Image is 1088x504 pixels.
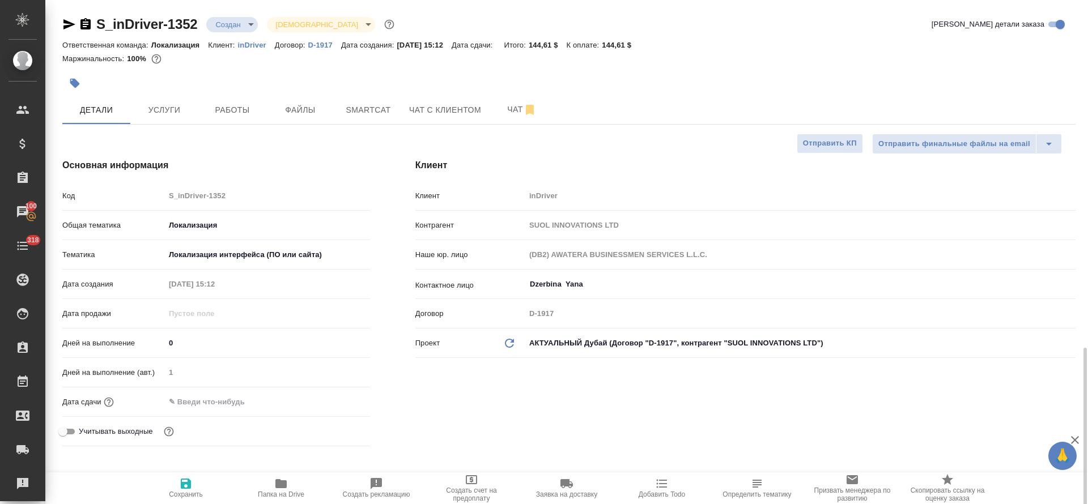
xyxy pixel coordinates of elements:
[62,220,165,231] p: Общая тематика
[208,41,237,49] p: Клиент:
[1069,283,1072,285] button: Open
[138,472,233,504] button: Сохранить
[101,395,116,409] button: Если добавить услуги и заполнить их объемом, то дата рассчитается автоматически
[1053,444,1072,468] span: 🙏
[308,41,341,49] p: D-1917
[233,472,329,504] button: Папка на Drive
[137,103,192,117] span: Услуги
[308,40,341,49] a: D-1917
[165,305,264,322] input: Пустое поле
[79,426,153,437] span: Учитывать выходные
[79,18,92,31] button: Скопировать ссылку
[165,364,370,381] input: Пустое поле
[62,159,370,172] h4: Основная информация
[805,472,900,504] button: Призвать менеджера по развитию
[709,472,805,504] button: Определить тематику
[62,279,165,290] p: Дата создания
[872,134,1036,154] button: Отправить финальные файлы на email
[62,190,165,202] p: Код
[602,41,640,49] p: 144,61 $
[62,338,165,349] p: Дней на выполнение
[811,486,893,502] span: Призвать менеджера по развитию
[415,338,440,349] p: Проект
[127,54,149,63] p: 100%
[212,20,244,29] button: Создан
[62,308,165,319] p: Дата продажи
[525,217,1076,233] input: Пустое поле
[275,41,308,49] p: Договор:
[932,19,1044,30] span: [PERSON_NAME] детали заказа
[525,305,1076,322] input: Пустое поле
[415,280,525,291] p: Контактное лицо
[397,41,452,49] p: [DATE] 15:12
[452,41,495,49] p: Дата сдачи:
[62,41,151,49] p: Ответственная команда:
[62,396,101,408] p: Дата сдачи
[803,137,857,150] span: Отправить КП
[525,187,1076,204] input: Пустое поле
[62,71,87,96] button: Добавить тэг
[424,472,519,504] button: Создать счет на предоплату
[161,424,176,439] button: Выбери, если сб и вс нужно считать рабочими днями для выполнения заказа.
[872,134,1062,154] div: split button
[900,472,995,504] button: Скопировать ссылку на оценку заказа
[525,246,1076,263] input: Пустое поле
[415,249,525,260] p: Наше юр. лицо
[62,367,165,378] p: Дней на выполнение (авт.)
[3,198,42,226] a: 100
[341,41,397,49] p: Дата создания:
[614,472,709,504] button: Добавить Todo
[382,17,397,32] button: Доп статусы указывают на важность/срочность заказа
[267,17,375,32] div: Создан
[415,308,525,319] p: Договор
[722,490,791,498] span: Определить тематику
[151,41,209,49] p: Локализация
[504,41,528,49] p: Итого:
[341,103,396,117] span: Smartcat
[238,40,275,49] a: inDriver
[343,490,410,498] span: Создать рекламацию
[639,490,685,498] span: Добавить Todo
[797,134,863,153] button: Отправить КП
[169,490,203,498] span: Сохранить
[495,102,549,117] span: Чат
[907,486,988,502] span: Скопировать ссылку на оценку заказа
[62,54,127,63] p: Маржинальность:
[415,190,525,202] p: Клиент
[206,17,257,32] div: Создан
[205,103,260,117] span: Работы
[258,490,304,498] span: Папка на Drive
[415,220,525,231] p: Контрагент
[3,232,42,260] a: 318
[165,187,370,204] input: Пустое поле
[525,334,1076,353] div: АКТУАЛЬНЫЙ Дубай (Договор "D-1917", контрагент "SUOL INNOVATIONS LTD")
[273,20,362,29] button: [DEMOGRAPHIC_DATA]
[273,103,328,117] span: Файлы
[329,472,424,504] button: Создать рекламацию
[19,200,44,212] span: 100
[238,41,275,49] p: inDriver
[165,394,264,410] input: ✎ Введи что-нибудь
[567,41,602,49] p: К оплате:
[165,216,370,235] div: Локализация
[409,103,481,117] span: Чат с клиентом
[20,234,46,246] span: 318
[165,335,370,351] input: ✎ Введи что-нибудь
[415,159,1076,172] h4: Клиент
[1048,442,1077,470] button: 🙏
[62,18,76,31] button: Скопировать ссылку для ЯМессенджера
[96,16,197,32] a: S_inDriver-1352
[165,245,370,264] div: Локализация интерфейса (ПО или сайта)
[165,276,264,292] input: Пустое поле
[69,103,124,117] span: Детали
[431,486,512,502] span: Создать счет на предоплату
[62,249,165,260] p: Тематика
[878,138,1030,151] span: Отправить финальные файлы на email
[529,41,567,49] p: 144,61 $
[519,472,614,504] button: Заявка на доставку
[536,490,597,498] span: Заявка на доставку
